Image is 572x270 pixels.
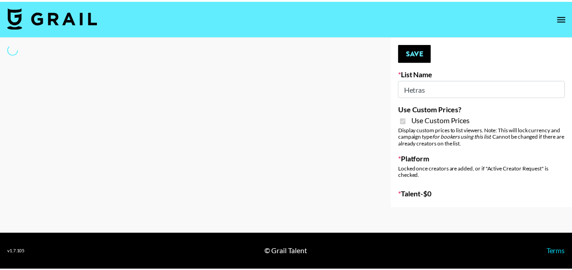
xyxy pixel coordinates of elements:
[403,44,436,62] button: Save
[268,247,311,256] div: © Grail Talent
[403,190,572,199] label: Talent - $ 0
[416,115,475,125] span: Use Custom Prices
[403,154,572,163] label: Platform
[7,249,25,255] div: v 1.7.105
[437,133,496,140] em: for bookers using this list
[403,165,572,179] div: Locked once creators are added, or if "Active Creator Request" is checked.
[7,6,98,28] img: Grail Talent
[403,105,572,114] label: Use Custom Prices?
[403,126,572,147] div: Display custom prices to list viewers. Note: This will lock currency and campaign type . Cannot b...
[553,247,572,256] a: Terms
[403,69,572,78] label: List Name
